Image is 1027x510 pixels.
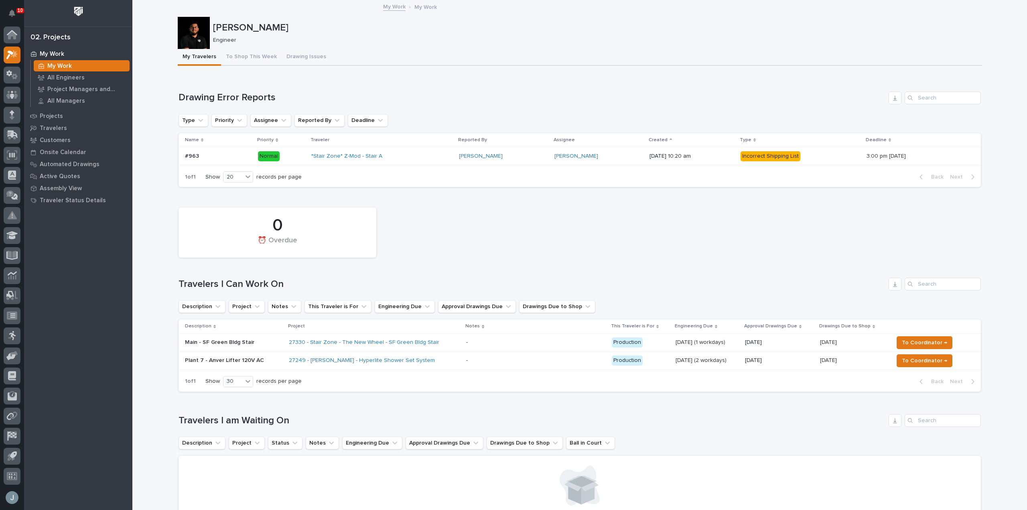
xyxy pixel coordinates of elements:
[4,489,20,506] button: users-avatar
[897,336,952,349] button: To Coordinator →
[257,136,274,144] p: Priority
[819,322,871,331] p: Drawings Due to Shop
[820,356,838,364] p: [DATE]
[229,300,265,313] button: Project
[40,51,64,58] p: My Work
[897,354,952,367] button: To Coordinator →
[342,437,402,449] button: Engineering Due
[459,153,503,160] a: [PERSON_NAME]
[24,194,132,206] a: Traveler Status Details
[24,146,132,158] a: Onsite Calendar
[47,98,85,105] p: All Managers
[926,378,944,385] span: Back
[466,357,468,364] div: -
[926,173,944,181] span: Back
[612,356,643,366] div: Production
[179,372,202,391] p: 1 of 1
[950,378,968,385] span: Next
[268,300,301,313] button: Notes
[179,352,981,370] tr: Plant 7 - Anver Lifter 120V AC27249 - [PERSON_NAME] - Hyperlite Shower Set System - Production[DA...
[289,357,435,364] a: 27249 - [PERSON_NAME] - Hyperlite Shower Set System
[24,182,132,194] a: Assembly View
[902,338,947,347] span: To Coordinator →
[213,22,979,34] p: [PERSON_NAME]
[31,60,132,71] a: My Work
[18,8,23,13] p: 10
[820,337,838,346] p: [DATE]
[311,153,382,160] a: *Stair Zone* Z-Mod - Stair A
[866,136,887,144] p: Deadline
[458,136,487,144] p: Reported By
[566,437,615,449] button: Ball in Court
[40,185,82,192] p: Assembly View
[676,357,739,364] p: [DATE] (2 workdays)
[465,322,480,331] p: Notes
[741,151,800,161] div: Incorrect Shipping List
[24,110,132,122] a: Projects
[913,378,947,385] button: Back
[905,414,981,427] input: Search
[612,337,643,347] div: Production
[192,215,363,236] div: 0
[867,151,907,160] p: 3:00 pm [DATE]
[519,300,595,313] button: Drawings Due to Shop
[406,437,483,449] button: Approval Drawings Due
[258,151,280,161] div: Normal
[414,2,437,11] p: My Work
[438,300,516,313] button: Approval Drawings Due
[375,300,435,313] button: Engineering Due
[676,339,739,346] p: [DATE] (1 workdays)
[24,48,132,60] a: My Work
[31,83,132,95] a: Project Managers and Engineers
[304,300,371,313] button: This Traveler is For
[554,153,598,160] a: [PERSON_NAME]
[947,378,981,385] button: Next
[211,114,247,127] button: Priority
[221,49,282,66] button: To Shop This Week
[179,333,981,352] tr: Main - SF Green Bldg Stair27330 - Stair Zone - The New Wheel - SF Green Bldg Stair - Production[D...
[185,339,282,346] p: Main - SF Green Bldg Stair
[289,339,439,346] a: 27330 - Stair Zone - The New Wheel - SF Green Bldg Stair
[24,158,132,170] a: Automated Drawings
[40,113,63,120] p: Projects
[179,278,885,290] h1: Travelers I Can Work On
[250,114,291,127] button: Assignee
[179,167,202,187] p: 1 of 1
[185,322,211,331] p: Description
[649,153,734,160] p: [DATE] 10:20 am
[288,322,305,331] p: Project
[179,147,981,165] tr: #963#963 Normal*Stair Zone* Z-Mod - Stair A [PERSON_NAME] [PERSON_NAME] [DATE] 10:20 amIncorrect ...
[256,378,302,385] p: records per page
[47,63,72,70] p: My Work
[905,91,981,104] input: Search
[24,122,132,134] a: Travelers
[740,136,751,144] p: Type
[611,322,654,331] p: This Traveler is For
[24,170,132,182] a: Active Quotes
[179,114,208,127] button: Type
[256,174,302,181] p: records per page
[40,149,86,156] p: Onsite Calendar
[223,173,243,181] div: 20
[30,33,71,42] div: 02. Projects
[213,37,976,44] p: Engineer
[179,92,885,104] h1: Drawing Error Reports
[178,49,221,66] button: My Travelers
[71,4,86,19] img: Workspace Logo
[675,322,713,331] p: Engineering Due
[950,173,968,181] span: Next
[649,136,668,144] p: Created
[947,173,981,181] button: Next
[205,378,220,385] p: Show
[744,322,797,331] p: Approval Drawings Due
[466,339,468,346] div: -
[40,173,80,180] p: Active Quotes
[554,136,575,144] p: Assignee
[4,5,20,22] button: Notifications
[913,173,947,181] button: Back
[348,114,388,127] button: Deadline
[31,95,132,106] a: All Managers
[47,86,126,93] p: Project Managers and Engineers
[179,300,225,313] button: Description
